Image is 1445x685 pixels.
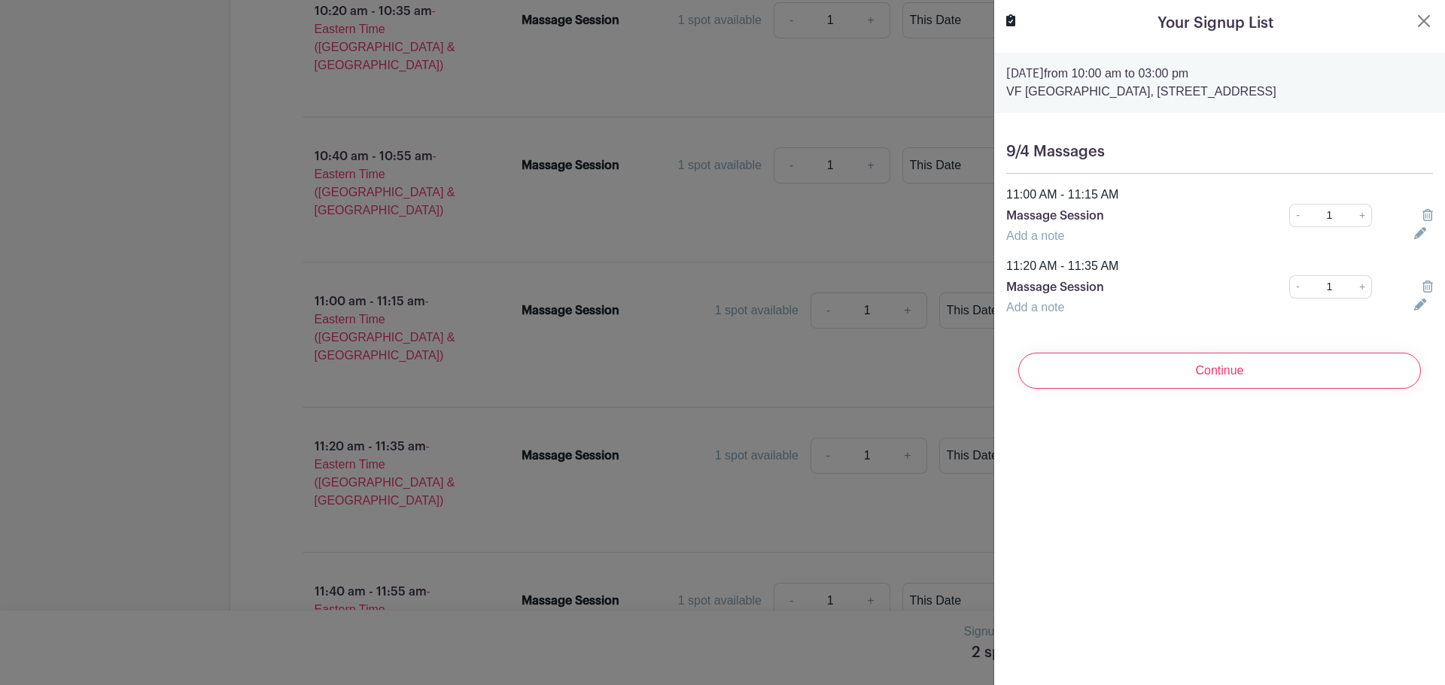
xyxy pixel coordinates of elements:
button: Close [1415,12,1433,30]
h5: Your Signup List [1158,12,1273,35]
p: VF [GEOGRAPHIC_DATA], [STREET_ADDRESS] [1006,83,1433,101]
strong: [DATE] [1006,68,1044,80]
div: 11:00 AM - 11:15 AM [997,186,1442,204]
input: Continue [1018,353,1421,389]
a: + [1353,275,1372,299]
div: 11:20 AM - 11:35 AM [997,257,1442,275]
h5: 9/4 Massages [1006,143,1433,161]
p: Massage Session [1006,207,1248,225]
a: - [1289,275,1306,299]
a: - [1289,204,1306,227]
a: Add a note [1006,301,1064,314]
p: Massage Session [1006,278,1248,296]
a: + [1353,204,1372,227]
a: Add a note [1006,229,1064,242]
p: from 10:00 am to 03:00 pm [1006,65,1433,83]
